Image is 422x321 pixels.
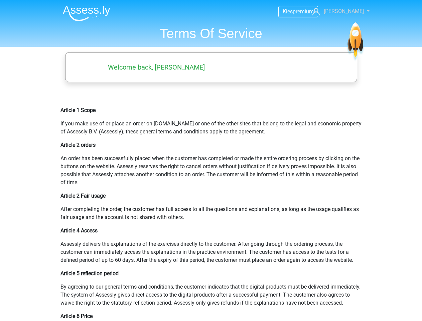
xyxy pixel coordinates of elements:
[283,8,293,15] span: Kies
[60,240,362,264] p: Assessly delivers the explanations of the exercises directly to the customer. After going through...
[60,107,96,113] b: Article 1 Scope
[74,63,239,71] h5: Welcome back, [PERSON_NAME]
[63,5,110,21] img: Assessly
[60,120,362,136] p: If you make use of or place an order on [DOMAIN_NAME] or one of the other sites that belong to th...
[60,313,93,319] b: Article 6 Price
[324,8,364,14] span: [PERSON_NAME]
[60,154,362,187] p: An order has been successfully placed when the customer has completed or made the entire ordering...
[310,7,365,15] a: [PERSON_NAME]
[279,7,318,16] a: Kiespremium
[57,25,365,41] h1: Terms Of Service
[346,22,365,62] img: spaceship.7d73109d6933.svg
[60,205,362,221] p: After completing the order, the customer has full access to all the questions and explanations, a...
[60,227,98,234] b: Article 4 Access
[60,142,96,148] b: Article 2 orders
[60,193,106,199] b: Article 2 Fair usage
[60,270,119,277] b: Article 5 reflection period
[293,8,314,15] span: premium
[60,283,362,307] p: By agreeing to our general terms and conditions, the customer indicates that the digital products...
